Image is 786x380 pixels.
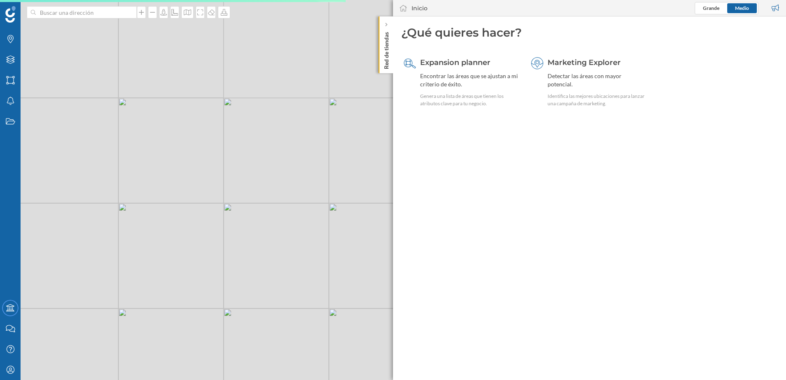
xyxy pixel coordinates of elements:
p: Red de tiendas [382,29,391,69]
div: Detectar las áreas con mayor potencial. [548,72,647,88]
div: ¿Qué quieres hacer? [401,25,778,40]
img: search-areas.svg [404,57,416,70]
img: explorer.svg [531,57,543,70]
div: Encontrar las áreas que se ajustan a mi criterio de éxito. [420,72,520,88]
div: Genera una lista de áreas que tienen los atributos clave para tu negocio. [420,93,520,107]
span: Expansion planner [420,58,490,67]
span: Grande [703,5,719,11]
div: Identifica las mejores ubicaciones para lanzar una campaña de marketing. [548,93,647,107]
img: Geoblink Logo [5,6,16,23]
span: Medio [735,5,749,11]
div: Inicio [411,4,428,12]
span: Marketing Explorer [548,58,621,67]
